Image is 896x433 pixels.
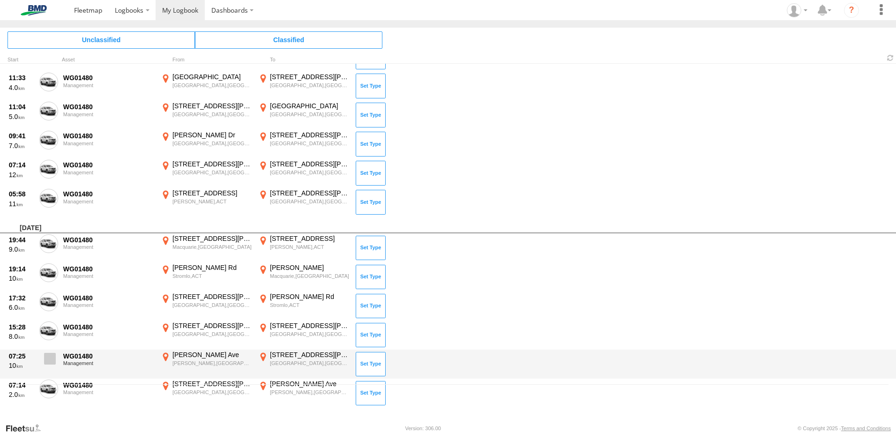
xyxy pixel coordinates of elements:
[270,273,349,279] div: Macquarie,[GEOGRAPHIC_DATA]
[356,352,386,376] button: Click to Set
[356,161,386,185] button: Click to Set
[356,381,386,405] button: Click to Set
[9,74,34,82] div: 11:33
[9,171,34,179] div: 12
[356,294,386,318] button: Click to Set
[356,265,386,289] button: Click to Set
[172,389,252,396] div: [GEOGRAPHIC_DATA],[GEOGRAPHIC_DATA]
[9,142,34,150] div: 7.0
[159,58,253,62] div: From
[270,302,349,308] div: Stromlo,ACT
[63,112,154,117] div: Management
[172,111,252,118] div: [GEOGRAPHIC_DATA],[GEOGRAPHIC_DATA]
[172,169,252,176] div: [GEOGRAPHIC_DATA],[GEOGRAPHIC_DATA]
[63,265,154,273] div: WG01480
[9,294,34,302] div: 17:32
[172,82,252,89] div: [GEOGRAPHIC_DATA],[GEOGRAPHIC_DATA]
[172,140,252,147] div: [GEOGRAPHIC_DATA],[GEOGRAPHIC_DATA]
[356,132,386,156] button: Click to Set
[270,169,349,176] div: [GEOGRAPHIC_DATA],[GEOGRAPHIC_DATA]
[270,292,349,301] div: [PERSON_NAME] Rd
[172,102,252,110] div: [STREET_ADDRESS][PERSON_NAME]
[356,103,386,127] button: Click to Set
[9,361,34,370] div: 10
[9,352,34,360] div: 07:25
[257,189,351,216] label: Click to View Event Location
[63,273,154,279] div: Management
[172,244,252,250] div: Macquarie,[GEOGRAPHIC_DATA]
[172,198,252,205] div: [PERSON_NAME],ACT
[63,389,154,395] div: Management
[9,5,58,15] img: bmd-logo.svg
[159,263,253,291] label: Click to View Event Location
[270,234,349,243] div: [STREET_ADDRESS]
[798,426,891,431] div: © Copyright 2025 -
[270,244,349,250] div: [PERSON_NAME],ACT
[9,390,34,399] div: 2.0
[270,380,349,388] div: [PERSON_NAME] Ave
[270,360,349,366] div: [GEOGRAPHIC_DATA],[GEOGRAPHIC_DATA]
[270,111,349,118] div: [GEOGRAPHIC_DATA],[GEOGRAPHIC_DATA]
[195,31,382,48] span: Click to view Classified Trips
[257,292,351,320] label: Click to View Event Location
[257,73,351,100] label: Click to View Event Location
[257,351,351,378] label: Click to View Event Location
[159,351,253,378] label: Click to View Event Location
[270,198,349,205] div: [GEOGRAPHIC_DATA],[GEOGRAPHIC_DATA]
[159,73,253,100] label: Click to View Event Location
[9,265,34,273] div: 19:14
[172,131,252,139] div: [PERSON_NAME] Dr
[159,321,253,349] label: Click to View Event Location
[159,160,253,187] label: Click to View Event Location
[405,426,441,431] div: Version: 306.00
[172,360,252,366] div: [PERSON_NAME],[GEOGRAPHIC_DATA]
[270,73,349,81] div: [STREET_ADDRESS][PERSON_NAME]
[159,102,253,129] label: Click to View Event Location
[270,389,349,396] div: [PERSON_NAME],[GEOGRAPHIC_DATA]
[9,132,34,140] div: 09:41
[257,58,351,62] div: To
[356,74,386,98] button: Click to Set
[63,294,154,302] div: WG01480
[9,381,34,389] div: 07:14
[270,102,349,110] div: [GEOGRAPHIC_DATA]
[159,131,253,158] label: Click to View Event Location
[9,161,34,169] div: 07:14
[63,141,154,146] div: Management
[257,263,351,291] label: Click to View Event Location
[257,131,351,158] label: Click to View Event Location
[270,351,349,359] div: [STREET_ADDRESS][PERSON_NAME]
[356,236,386,260] button: Click to Set
[9,112,34,121] div: 5.0
[159,189,253,216] label: Click to View Event Location
[9,332,34,341] div: 8.0
[172,189,252,197] div: [STREET_ADDRESS]
[159,292,253,320] label: Click to View Event Location
[9,103,34,111] div: 11:04
[270,263,349,272] div: [PERSON_NAME]
[257,160,351,187] label: Click to View Event Location
[63,199,154,204] div: Management
[270,82,349,89] div: [GEOGRAPHIC_DATA],[GEOGRAPHIC_DATA]
[9,274,34,283] div: 10
[257,380,351,407] label: Click to View Event Location
[841,426,891,431] a: Terms and Conditions
[172,263,252,272] div: [PERSON_NAME] Rd
[159,380,253,407] label: Click to View Event Location
[5,424,48,433] a: Visit our Website
[63,74,154,82] div: WG01480
[63,190,154,198] div: WG01480
[9,200,34,208] div: 11
[7,31,195,48] span: Click to view Unclassified Trips
[172,380,252,388] div: [STREET_ADDRESS][PERSON_NAME]
[172,273,252,279] div: Stromlo,ACT
[885,53,896,62] span: Refresh
[172,331,252,337] div: [GEOGRAPHIC_DATA],[GEOGRAPHIC_DATA]
[9,303,34,312] div: 6.0
[172,292,252,301] div: [STREET_ADDRESS][PERSON_NAME]
[63,381,154,389] div: WG01480
[63,352,154,360] div: WG01480
[9,236,34,244] div: 19:44
[7,58,36,62] div: Click to Sort
[270,189,349,197] div: [STREET_ADDRESS][PERSON_NAME]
